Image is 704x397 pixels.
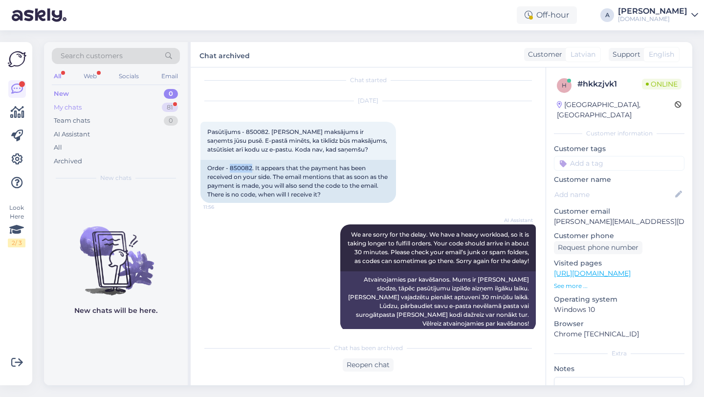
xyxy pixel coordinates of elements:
span: Search customers [61,51,123,61]
p: [PERSON_NAME][EMAIL_ADDRESS][DOMAIN_NAME] [554,217,684,227]
div: All [52,70,63,83]
p: Notes [554,364,684,374]
p: Customer tags [554,144,684,154]
p: Customer phone [554,231,684,241]
div: Team chats [54,116,90,126]
div: [DOMAIN_NAME] [618,15,687,23]
div: Email [159,70,180,83]
div: 81 [162,103,178,112]
div: Archived [54,156,82,166]
div: Customer [524,49,562,60]
a: [PERSON_NAME][DOMAIN_NAME] [618,7,698,23]
div: A [600,8,614,22]
span: AI Assistant [496,217,533,224]
span: We are sorry for the delay. We have a heavy workload, so it is taking longer to fulfill orders. Y... [348,231,530,265]
span: Latvian [571,49,595,60]
div: My chats [54,103,82,112]
p: Chrome [TECHNICAL_ID] [554,329,684,339]
div: Request phone number [554,241,642,254]
div: [DATE] [200,96,536,105]
div: Support [609,49,640,60]
div: Off-hour [517,6,577,24]
div: Atvainojamies par kavēšanos. Mums ir [PERSON_NAME] slodze, tāpēc pasūtījumu izpilde aizņem ilgāku... [340,271,536,332]
div: 0 [164,116,178,126]
p: Windows 10 [554,305,684,315]
div: Extra [554,349,684,358]
span: Online [642,79,682,89]
div: [GEOGRAPHIC_DATA], [GEOGRAPHIC_DATA] [557,100,675,120]
div: AI Assistant [54,130,90,139]
a: [URL][DOMAIN_NAME] [554,269,631,278]
div: Socials [117,70,141,83]
p: Browser [554,319,684,329]
div: Customer information [554,129,684,138]
div: Chat started [200,76,536,85]
span: h [562,82,567,89]
div: 2 / 3 [8,239,25,247]
input: Add a tag [554,156,684,171]
div: # hkkzjvk1 [577,78,642,90]
div: Look Here [8,203,25,247]
span: Chat has been archived [334,344,403,353]
span: 11:56 [203,203,240,211]
div: All [54,143,62,153]
img: Askly Logo [8,50,26,68]
div: Web [82,70,99,83]
div: Order - 850082. It appears that the payment has been received on your side. The email mentions th... [200,160,396,203]
span: New chats [100,174,132,182]
p: See more ... [554,282,684,290]
span: Pasūtījums - 850082. [PERSON_NAME] maksājums ir saņemts jūsu pusē. E-pastā minēts, ka tiklīdz būs... [207,128,389,153]
p: Visited pages [554,258,684,268]
p: Customer name [554,175,684,185]
p: Operating system [554,294,684,305]
span: English [649,49,674,60]
div: New [54,89,69,99]
div: 0 [164,89,178,99]
p: New chats will be here. [74,306,157,316]
div: Reopen chat [343,358,394,372]
label: Chat archived [199,48,250,61]
input: Add name [554,189,673,200]
div: [PERSON_NAME] [618,7,687,15]
p: Customer email [554,206,684,217]
img: No chats [44,209,188,297]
